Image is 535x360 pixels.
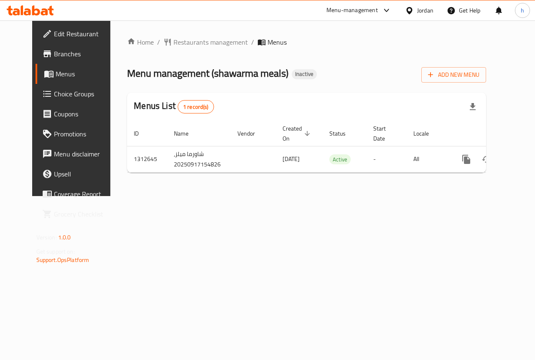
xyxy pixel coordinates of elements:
[267,37,287,47] span: Menus
[56,69,115,79] span: Menus
[127,37,154,47] a: Home
[476,149,497,169] button: Change Status
[428,70,479,80] span: Add New Menu
[54,169,115,179] span: Upsell
[36,104,122,124] a: Coupons
[157,37,160,47] li: /
[367,146,407,172] td: -
[36,254,89,265] a: Support.OpsPlatform
[283,123,313,143] span: Created On
[329,128,357,138] span: Status
[167,146,231,172] td: شاورما ميلز, 20250917154826
[178,100,214,113] div: Total records count
[54,149,115,159] span: Menu disclaimer
[373,123,397,143] span: Start Date
[36,24,122,44] a: Edit Restaurant
[127,146,167,172] td: 1312645
[421,67,486,83] button: Add New Menu
[329,155,351,164] span: Active
[36,124,122,144] a: Promotions
[54,109,115,119] span: Coupons
[521,6,524,15] span: h
[54,89,115,99] span: Choice Groups
[54,29,115,39] span: Edit Restaurant
[36,164,122,184] a: Upsell
[407,146,450,172] td: All
[237,128,266,138] span: Vendor
[54,209,115,219] span: Grocery Checklist
[54,49,115,59] span: Branches
[58,232,71,243] span: 1.0.0
[36,184,122,204] a: Coverage Report
[36,144,122,164] a: Menu disclaimer
[54,129,115,139] span: Promotions
[292,69,317,79] div: Inactive
[54,189,115,199] span: Coverage Report
[174,128,199,138] span: Name
[163,37,248,47] a: Restaurants management
[36,64,122,84] a: Menus
[456,149,476,169] button: more
[36,232,57,243] span: Version:
[326,5,378,15] div: Menu-management
[417,6,433,15] div: Jordan
[463,97,483,117] div: Export file
[292,70,317,78] span: Inactive
[36,204,122,224] a: Grocery Checklist
[283,154,300,164] span: [DATE]
[134,100,214,113] h2: Menus List
[134,128,150,138] span: ID
[413,128,440,138] span: Locale
[251,37,254,47] li: /
[36,246,75,257] span: Get support on:
[178,103,214,111] span: 1 record(s)
[36,84,122,104] a: Choice Groups
[127,37,486,47] nav: breadcrumb
[36,44,122,64] a: Branches
[173,37,248,47] span: Restaurants management
[127,64,288,83] span: Menu management ( shawarma meals )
